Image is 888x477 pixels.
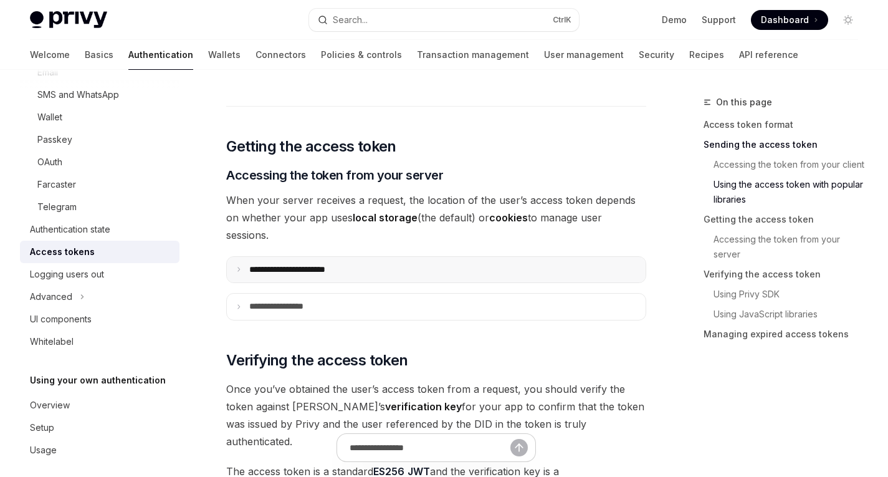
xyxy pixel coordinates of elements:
a: Managing expired access tokens [704,324,868,344]
a: Usage [20,439,179,461]
div: Authentication state [30,222,110,237]
div: SMS and WhatsApp [37,87,119,102]
a: Authentication [128,40,193,70]
a: Access tokens [20,241,179,263]
div: Overview [30,398,70,413]
strong: verification key [385,400,462,413]
a: Basics [85,40,113,70]
a: Wallets [208,40,241,70]
div: Setup [30,420,54,435]
img: light logo [30,11,107,29]
a: User management [544,40,624,70]
div: Access tokens [30,244,95,259]
a: UI components [20,308,179,330]
a: Sending the access token [704,135,868,155]
a: Overview [20,394,179,417]
a: Whitelabel [20,330,179,353]
a: SMS and WhatsApp [20,84,179,106]
a: Logging users out [20,263,179,286]
a: Security [639,40,674,70]
a: Authentication state [20,218,179,241]
a: Accessing the token from your server [714,229,868,264]
a: OAuth [20,151,179,173]
div: Telegram [37,200,77,214]
a: Connectors [255,40,306,70]
a: Telegram [20,196,179,218]
span: Verifying the access token [226,350,408,370]
a: Support [702,14,736,26]
span: Ctrl K [553,15,571,25]
span: Accessing the token from your server [226,166,443,184]
span: Dashboard [761,14,809,26]
a: API reference [739,40,798,70]
div: Farcaster [37,177,76,192]
button: Search...CtrlK [309,9,578,31]
a: Transaction management [417,40,529,70]
a: Access token format [704,115,868,135]
button: Send message [510,439,528,456]
span: Once you’ve obtained the user’s access token from a request, you should verify the token against ... [226,380,646,450]
a: Farcaster [20,173,179,196]
h5: Using your own authentication [30,373,166,388]
a: Setup [20,417,179,439]
a: Using Privy SDK [714,284,868,304]
div: Passkey [37,132,72,147]
div: Search... [333,12,368,27]
a: Passkey [20,128,179,151]
span: Getting the access token [226,137,396,157]
a: Accessing the token from your client [714,155,868,175]
a: Recipes [689,40,724,70]
div: Advanced [30,289,72,304]
a: Demo [662,14,687,26]
div: OAuth [37,155,62,170]
strong: local storage [353,211,418,224]
a: Using the access token with popular libraries [714,175,868,210]
div: UI components [30,312,92,327]
span: On this page [716,95,772,110]
strong: cookies [489,211,528,224]
a: Using JavaScript libraries [714,304,868,324]
a: Verifying the access token [704,264,868,284]
div: Whitelabel [30,334,74,349]
a: Dashboard [751,10,828,30]
a: Welcome [30,40,70,70]
button: Toggle dark mode [838,10,858,30]
a: Policies & controls [321,40,402,70]
div: Usage [30,443,57,458]
a: Wallet [20,106,179,128]
a: Getting the access token [704,210,868,229]
div: Logging users out [30,267,104,282]
span: When your server receives a request, the location of the user’s access token depends on whether y... [226,191,646,244]
div: Wallet [37,110,62,125]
